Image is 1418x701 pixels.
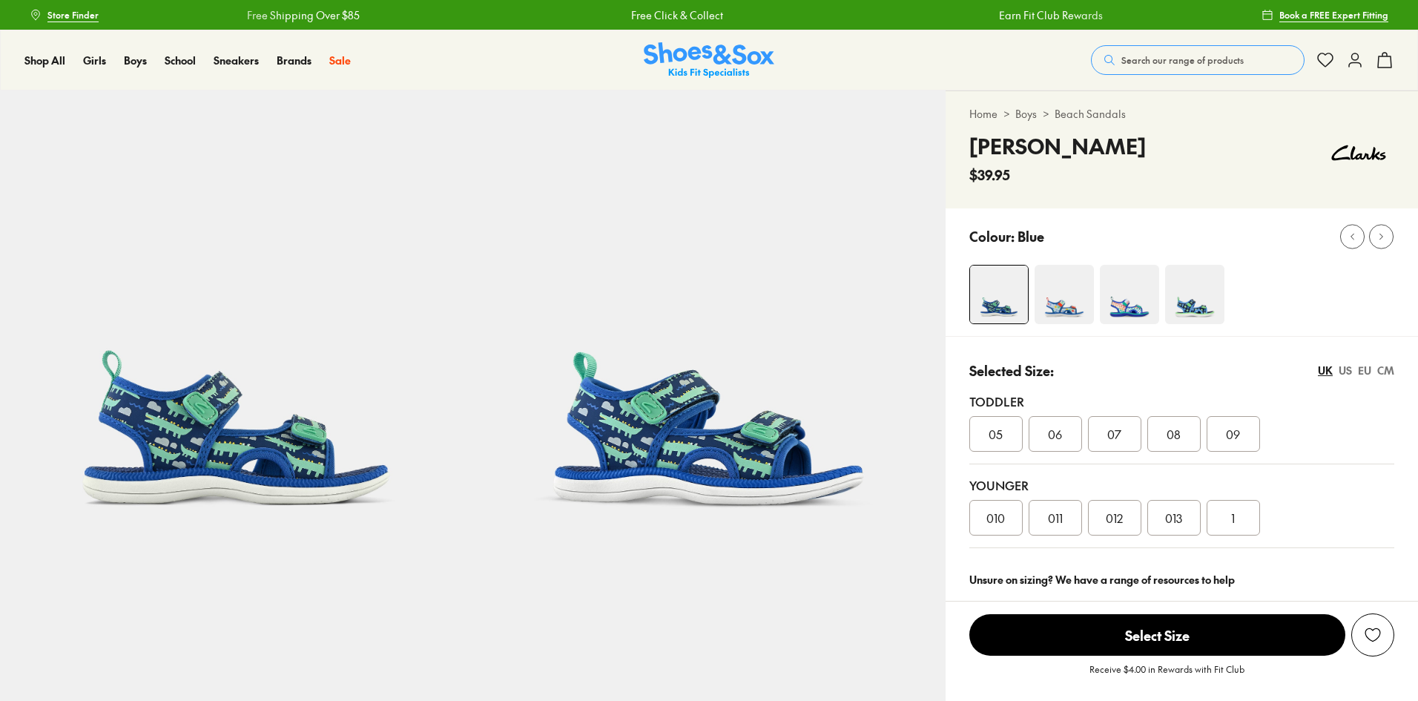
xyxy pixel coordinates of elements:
div: Younger [969,476,1394,494]
p: Blue [1018,226,1044,246]
a: Brands [277,53,311,68]
img: 4-553493_1 [1035,265,1094,324]
a: School [165,53,196,68]
span: $39.95 [969,165,1010,185]
span: 011 [1048,509,1063,527]
span: 013 [1165,509,1182,527]
span: Brands [277,53,311,68]
a: Girls [83,53,106,68]
span: 07 [1107,425,1121,443]
span: Book a FREE Expert Fitting [1279,8,1388,22]
a: Home [969,106,997,122]
span: Select Size [969,614,1345,656]
div: Toddler [969,392,1394,410]
span: Girls [83,53,106,68]
span: 08 [1167,425,1181,443]
button: Add to Wishlist [1351,613,1394,656]
div: US [1339,363,1352,378]
span: School [165,53,196,68]
img: 4-503412_1 [1100,265,1159,324]
a: Sneakers [214,53,259,68]
a: Store Finder [30,1,99,28]
span: 1 [1231,509,1235,527]
span: Boys [124,53,147,68]
span: Sale [329,53,351,68]
h4: [PERSON_NAME] [969,131,1146,162]
a: Free Click & Collect [627,7,719,23]
span: 09 [1226,425,1240,443]
span: Sneakers [214,53,259,68]
div: CM [1377,363,1394,378]
p: Colour: [969,226,1015,246]
button: Search our range of products [1091,45,1305,75]
span: 012 [1106,509,1123,527]
img: SNS_Logo_Responsive.svg [644,42,774,79]
img: 4-554530_1 [970,266,1028,323]
span: Store Finder [47,8,99,22]
a: Boys [1015,106,1037,122]
img: Vendor logo [1323,131,1394,175]
a: Sale [329,53,351,68]
button: Select Size [969,613,1345,656]
a: Boys [124,53,147,68]
img: 5-554531_1 [472,90,945,563]
a: Shoes & Sox [644,42,774,79]
span: 06 [1048,425,1062,443]
span: 05 [989,425,1003,443]
img: 4-503394_1 [1165,265,1224,324]
p: Receive $4.00 in Rewards with Fit Club [1089,662,1244,689]
a: Earn Fit Club Rewards [995,7,1099,23]
a: Shop All [24,53,65,68]
div: EU [1358,363,1371,378]
div: > > [969,106,1394,122]
a: Free Shipping Over $85 [243,7,356,23]
a: Book a FREE Expert Fitting [1262,1,1388,28]
span: Search our range of products [1121,53,1244,67]
p: Selected Size: [969,361,1054,381]
span: Shop All [24,53,65,68]
a: Beach Sandals [1055,106,1126,122]
span: 010 [986,509,1005,527]
div: Unsure on sizing? We have a range of resources to help [969,572,1394,588]
div: UK [1318,363,1333,378]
